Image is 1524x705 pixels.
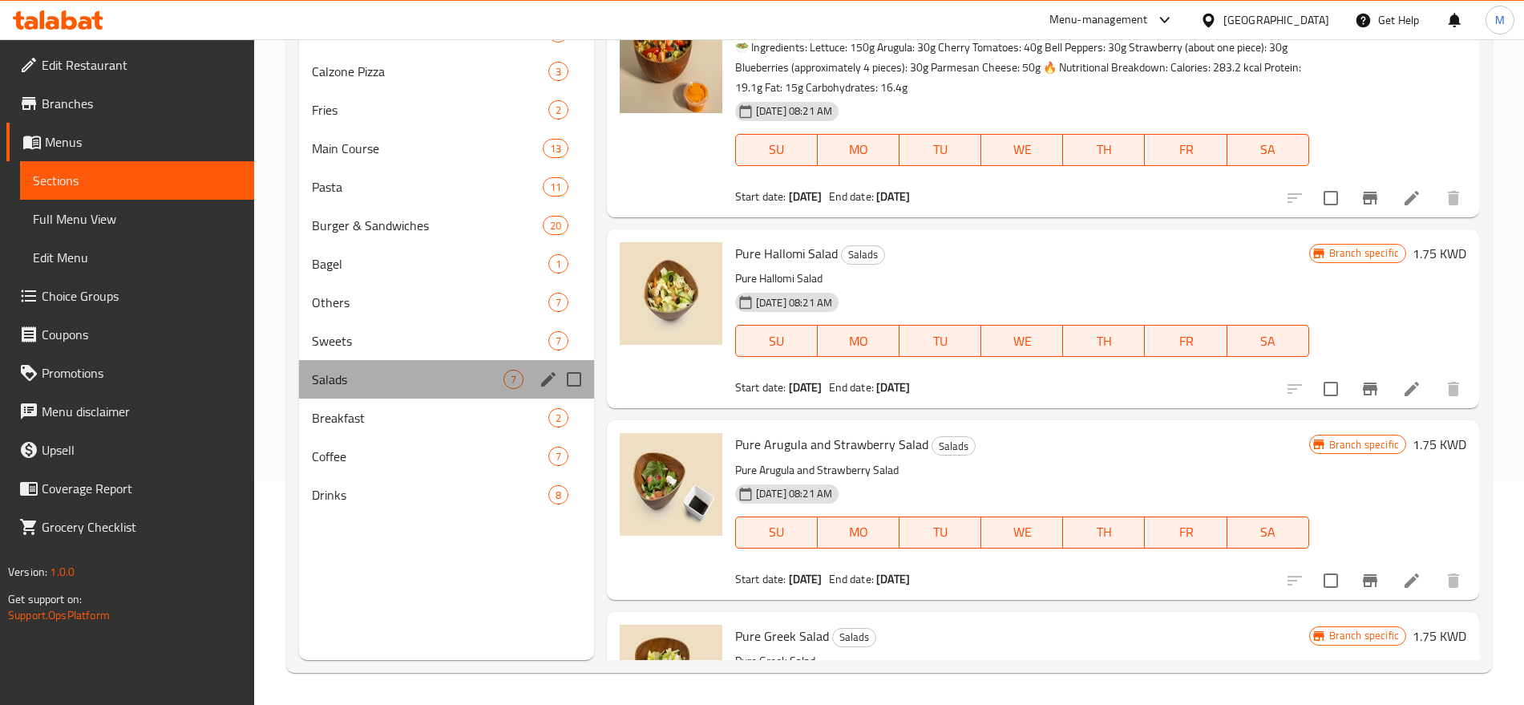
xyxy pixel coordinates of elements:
button: TU [899,517,981,549]
div: items [548,408,568,427]
a: Edit menu item [1402,188,1421,208]
span: SA [1234,138,1303,161]
nav: Menu sections [299,7,594,521]
span: Choice Groups [42,286,241,306]
div: [GEOGRAPHIC_DATA] [1223,11,1329,29]
div: items [548,447,568,466]
div: Others7 [299,283,594,322]
button: TU [899,134,981,166]
button: SU [735,134,818,166]
p: 🥗 Ingredients: Lettuce: 150g Arugula: 30g Cherry Tomatoes: 40g Bell Peppers: 30g Strawberry (abou... [735,38,1309,98]
button: MO [818,517,899,549]
span: TU [906,330,975,353]
div: Pasta11 [299,168,594,206]
div: Fries2 [299,91,594,129]
button: SA [1227,134,1309,166]
span: Menus [45,132,241,152]
span: SA [1234,521,1303,544]
span: Drinks [312,485,548,504]
div: Salads [932,436,976,456]
button: FR [1145,517,1227,549]
span: 7 [549,449,568,464]
span: Coupons [42,325,241,344]
div: items [548,485,568,504]
span: Full Menu View [33,209,241,229]
h6: 1.75 KWD [1413,242,1466,265]
span: TH [1069,521,1138,544]
div: Salads [832,628,876,647]
span: Branch specific [1323,437,1405,452]
b: [DATE] [876,186,910,207]
button: FR [1145,325,1227,357]
span: Start date: [735,186,786,207]
span: SU [742,330,811,353]
div: Menu-management [1049,10,1148,30]
a: Edit Restaurant [6,46,254,84]
a: Support.OpsPlatform [8,605,110,626]
div: Calzone Pizza3 [299,52,594,91]
span: Coverage Report [42,479,241,498]
span: Sweets [312,331,548,350]
button: Branch-specific-item [1351,370,1389,408]
a: Branches [6,84,254,123]
b: [DATE] [789,186,823,207]
span: 11 [544,180,568,195]
div: Burger & Sandwiches20 [299,206,594,245]
button: delete [1434,179,1473,217]
span: Get support on: [8,589,82,610]
button: SU [735,325,818,357]
p: Pure Greek Salad [735,651,1309,671]
b: [DATE] [876,569,910,590]
a: Sections [20,161,254,200]
img: Pure salad [620,10,722,113]
div: items [548,293,568,312]
span: 2 [549,411,568,426]
b: [DATE] [876,377,910,398]
span: [DATE] 08:21 AM [750,486,839,501]
span: Select to update [1314,564,1348,598]
span: 20 [544,218,568,233]
span: Calzone Pizza [312,62,548,81]
span: Pasta [312,177,543,197]
button: WE [981,517,1063,549]
b: [DATE] [789,569,823,590]
span: TU [906,521,975,544]
span: Salads [842,245,884,264]
a: Edit Menu [20,238,254,277]
img: Pure Arugula and Strawberry Salad [620,433,722,536]
div: items [548,254,568,273]
span: Fries [312,100,548,120]
h6: 1.75 KWD [1413,433,1466,456]
span: TH [1069,138,1138,161]
span: 13 [544,141,568,156]
button: MO [818,325,899,357]
span: Version: [8,561,47,582]
span: Select to update [1314,372,1348,406]
button: FR [1145,134,1227,166]
span: SU [742,521,811,544]
span: Start date: [735,569,786,590]
span: 7 [504,372,523,387]
span: Branch specific [1323,245,1405,261]
div: Bagel1 [299,245,594,283]
span: Pure Arugula and Strawberry Salad [735,432,928,456]
div: Sweets7 [299,322,594,360]
div: items [548,62,568,81]
button: SA [1227,517,1309,549]
span: Branches [42,94,241,113]
span: Menu disclaimer [42,402,241,421]
img: Pure Hallomi Salad [620,242,722,345]
span: Bagel [312,254,548,273]
a: Full Menu View [20,200,254,238]
div: items [543,177,568,197]
span: Sections [33,171,241,190]
span: Branch specific [1323,628,1405,643]
span: [DATE] 08:21 AM [750,103,839,119]
a: Menu disclaimer [6,392,254,431]
span: FR [1151,138,1220,161]
span: 1 [549,257,568,272]
div: Breakfast [312,408,548,427]
div: Others [312,293,548,312]
a: Upsell [6,431,254,469]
